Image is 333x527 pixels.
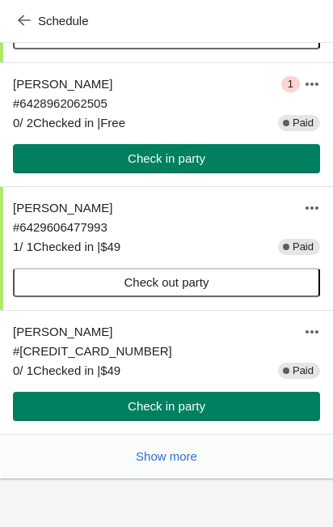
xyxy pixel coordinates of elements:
button: Check in party [13,144,320,173]
span: Paid [293,364,314,377]
span: Paid [293,240,314,253]
span: # 6428962062505 [13,96,107,110]
button: Check in party [13,392,320,421]
button: Schedule [8,6,102,36]
span: [PERSON_NAME] [13,201,112,215]
span: Check in party [128,400,205,413]
span: 1 [288,78,293,91]
span: 0 / 1 Checked in | $49 [13,363,120,377]
span: Schedule [38,15,89,28]
button: Check out party [13,268,320,297]
span: Paid [293,117,314,130]
span: # [CREDIT_CARD_NUMBER] [13,344,172,358]
span: 0 / 2 Checked in | Free [13,116,125,130]
span: Check in party [128,152,205,165]
span: [PERSON_NAME] [13,325,112,338]
span: 1 / 1 Checked in | $49 [13,240,120,253]
span: Check out party [124,276,209,289]
span: [PERSON_NAME] [13,77,112,91]
button: Show more [129,442,204,471]
span: Show more [136,450,197,463]
span: # 6429606477993 [13,220,107,234]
